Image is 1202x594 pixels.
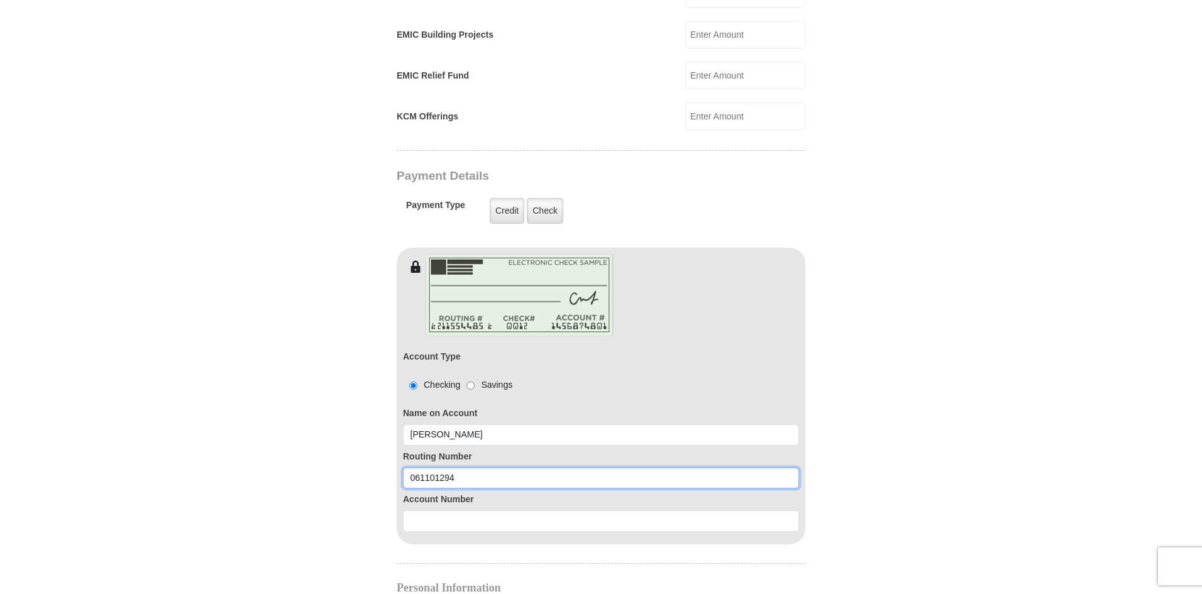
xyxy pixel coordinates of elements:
input: Enter Amount [685,21,805,48]
label: Routing Number [403,450,799,463]
h3: Payment Details [397,169,717,184]
div: Checking Savings [403,378,512,392]
label: Account Type [403,350,461,363]
h5: Payment Type [406,200,465,217]
img: check-en.png [425,254,614,336]
label: Check [527,198,563,224]
label: EMIC Building Projects [397,28,493,41]
input: Enter Amount [685,102,805,130]
label: Name on Account [403,407,799,420]
input: Enter Amount [685,62,805,89]
h4: Personal Information [397,583,805,593]
label: KCM Offerings [397,110,458,123]
label: Credit [490,198,524,224]
label: EMIC Relief Fund [397,69,469,82]
label: Account Number [403,493,799,506]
